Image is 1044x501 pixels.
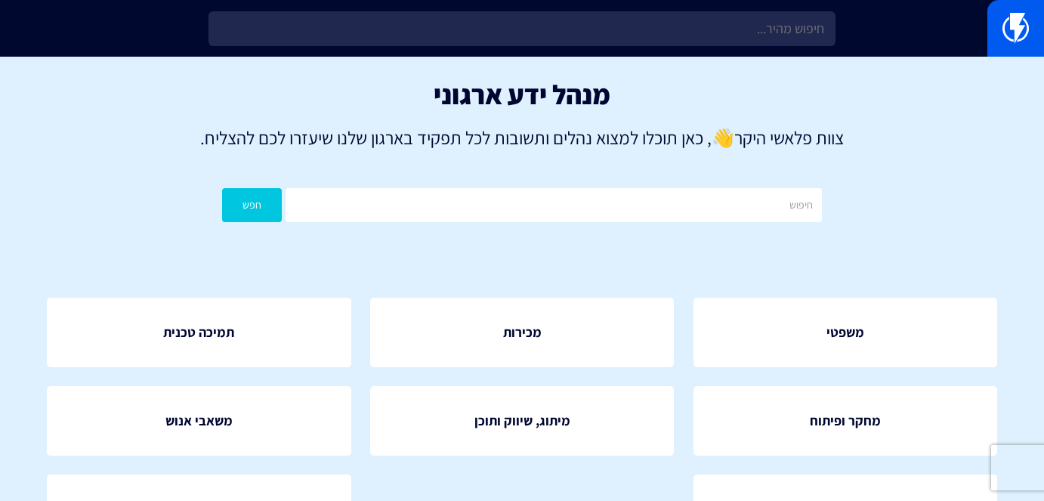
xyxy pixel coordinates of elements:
a: משאבי אנוש [47,386,351,456]
a: מחקר ופיתוח [693,386,998,456]
a: מכירות [370,298,675,367]
button: חפש [222,188,282,222]
a: מיתוג, שיווק ותוכן [370,386,675,456]
input: חיפוש [286,188,821,222]
a: תמיכה טכנית [47,298,351,367]
input: חיפוש מהיר... [208,11,835,46]
span: משאבי אנוש [165,411,233,431]
span: מחקר ופיתוח [810,411,881,431]
a: משפטי [693,298,998,367]
span: משפטי [826,323,864,342]
p: צוות פלאשי היקר , כאן תוכלו למצוא נהלים ותשובות לכל תפקיד בארגון שלנו שיעזרו לכם להצליח. [23,125,1021,150]
span: מכירות [503,323,542,342]
span: מיתוג, שיווק ותוכן [474,411,570,431]
span: תמיכה טכנית [163,323,234,342]
h1: מנהל ידע ארגוני [23,79,1021,110]
strong: 👋 [712,125,734,150]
